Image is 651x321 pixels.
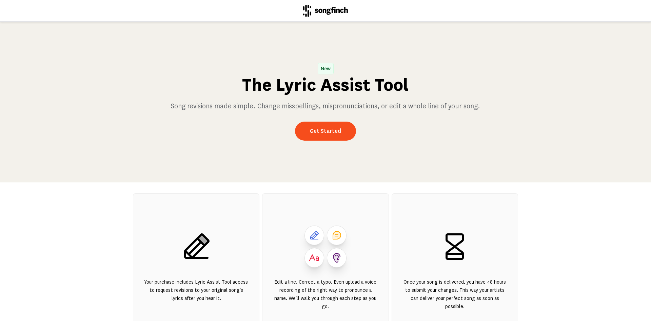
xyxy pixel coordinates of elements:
[242,74,409,96] h1: The Lyric Assist Tool
[403,278,507,319] div: Once your song is delivered, you have 48 hours to submit your changes. This way your artists can ...
[171,101,480,111] h3: Song revisions made simple. Change misspellings, mispronunciations, or edit a whole line of your ...
[144,278,248,319] div: Your purchase includes Lyric Assist Tool access to request revisions to your original song's lyri...
[318,63,333,74] span: New
[295,122,356,141] a: Get Started
[273,278,377,319] div: Edit a line. Correct a typo. Even upload a voice recording of the right way to pronounce a name. ...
